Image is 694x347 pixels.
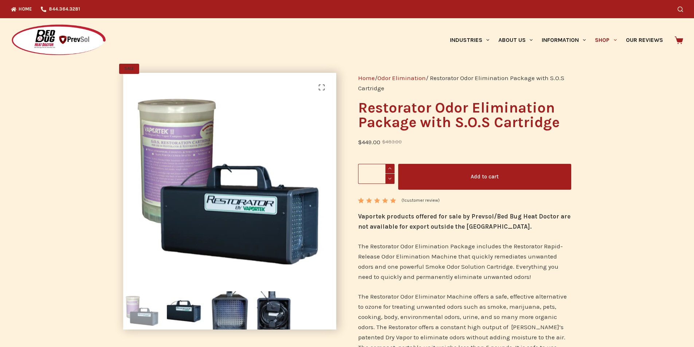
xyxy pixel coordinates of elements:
[494,18,537,62] a: About Us
[398,164,571,190] button: Add to cart
[382,139,402,145] bdi: 483.00
[167,291,205,330] img: Restorator Odor Elimination Package with S.O.S Cartridge - Image 2
[211,291,249,330] img: Restorator Odor Elimination Package with S.O.S Cartridge - Image 3
[11,24,106,56] img: Prevsol/Bed Bug Heat Doctor
[358,198,397,203] div: Rated 5.00 out of 5
[123,291,161,330] img: Restorator Rapid Release Odor Eliminator and Smoke Odor Solution Cartridge
[358,138,362,146] span: $
[358,213,571,230] strong: Vaportek products offered for sale by Prevsol/Bed Bug Heat Doctor are not available for export ou...
[678,7,683,12] button: Search
[401,197,440,204] a: (1customer review)
[358,100,571,130] h1: Restorator Odor Elimination Package with S.O.S Cartridge
[358,164,395,184] input: Product quantity
[358,138,380,146] bdi: 449.00
[621,18,667,62] a: Our Reviews
[358,241,571,282] p: The Restorator Odor Elimination Package includes the Restorator Rapid-Release Odor Elimination Ma...
[377,74,426,82] a: Odor Elimination
[591,18,621,62] a: Shop
[358,198,397,237] span: Rated out of 5 based on customer rating
[254,291,293,330] img: Restorator Odor Elimination Package with S.O.S Cartridge - Image 4
[358,73,571,93] nav: Breadcrumb
[123,73,336,286] img: Restorator Rapid Release Odor Eliminator and Smoke Odor Solution Cartridge
[537,18,591,62] a: Information
[314,80,329,95] a: View full-screen image gallery
[119,64,139,74] span: SALE
[445,18,667,62] nav: Primary
[358,198,363,209] span: 1
[445,18,494,62] a: Industries
[358,74,375,82] a: Home
[403,198,404,203] span: 1
[382,139,385,145] span: $
[123,175,336,182] a: Restorator Rapid Release Odor Eliminator and Smoke Odor Solution Cartridge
